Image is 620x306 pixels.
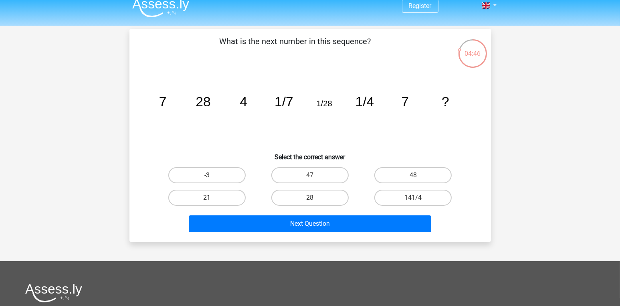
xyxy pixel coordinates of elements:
label: 48 [374,167,452,183]
label: 141/4 [374,190,452,206]
label: -3 [168,167,246,183]
button: Next Question [189,215,431,232]
tspan: 4 [240,94,247,109]
tspan: 1/4 [355,94,374,109]
label: 47 [271,167,349,183]
tspan: 7 [401,94,409,109]
tspan: 7 [159,94,166,109]
tspan: 1/7 [275,94,293,109]
label: 21 [168,190,246,206]
a: Register [409,2,432,10]
tspan: 1/28 [316,99,332,108]
label: 28 [271,190,349,206]
img: Assessly logo [25,284,82,302]
h6: Select the correct answer [142,147,478,161]
tspan: 28 [196,94,210,109]
tspan: ? [442,94,449,109]
p: What is the next number in this sequence? [142,35,448,59]
div: 04:46 [458,39,488,59]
